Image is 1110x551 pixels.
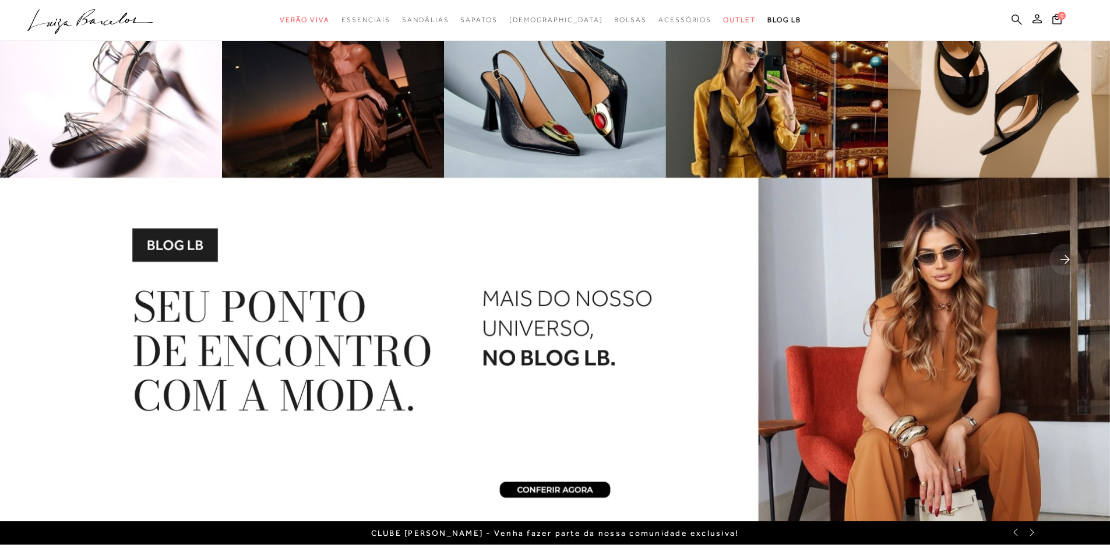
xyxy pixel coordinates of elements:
a: noSubCategoriesText [509,9,603,31]
span: BLOG LB [767,16,801,24]
span: Bolsas [614,16,647,24]
a: categoryNavScreenReaderText [723,9,756,31]
a: BLOG LB [767,9,801,31]
span: Sandálias [402,16,449,24]
span: [DEMOGRAPHIC_DATA] [509,16,603,24]
a: categoryNavScreenReaderText [658,9,711,31]
span: 0 [1058,12,1066,20]
a: categoryNavScreenReaderText [341,9,390,31]
a: categoryNavScreenReaderText [614,9,647,31]
span: Essenciais [341,16,390,24]
span: Verão Viva [280,16,330,24]
a: categoryNavScreenReaderText [402,9,449,31]
a: categoryNavScreenReaderText [280,9,330,31]
span: Acessórios [658,16,711,24]
button: 0 [1049,13,1065,29]
a: CLUBE [PERSON_NAME] - Venha fazer parte da nossa comunidade exclusiva! [371,528,739,538]
span: Outlet [723,16,756,24]
span: Sapatos [460,16,497,24]
a: categoryNavScreenReaderText [460,9,497,31]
